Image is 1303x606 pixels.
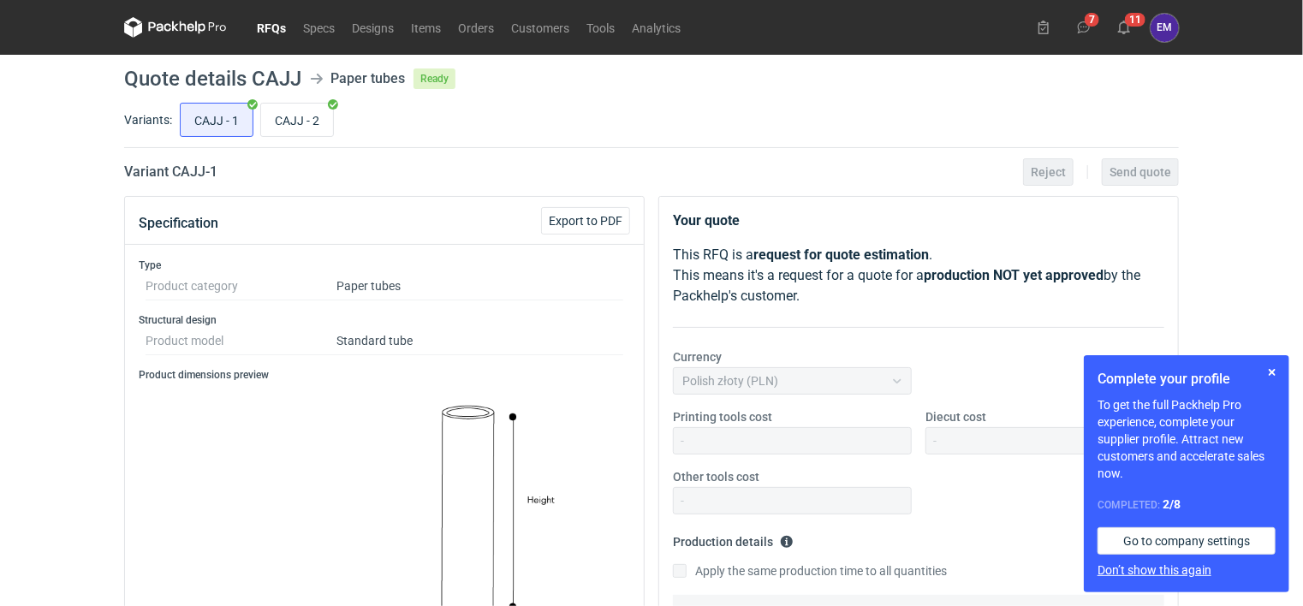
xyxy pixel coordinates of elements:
[260,103,334,137] label: CAJJ - 2
[673,348,722,365] label: Currency
[336,272,623,300] dd: Paper tubes
[1163,497,1181,511] strong: 2 / 8
[449,17,503,38] a: Orders
[673,212,740,229] strong: Your quote
[1102,158,1179,186] button: Send quote
[295,17,343,38] a: Specs
[124,68,301,89] h1: Quote details CAJJ
[1098,561,1211,579] button: Don’t show this again
[1262,362,1282,383] button: Skip for now
[139,368,630,382] h3: Product dimensions preview
[1031,166,1066,178] span: Reject
[248,17,295,38] a: RFQs
[1110,166,1171,178] span: Send quote
[343,17,402,38] a: Designs
[146,272,336,300] dt: Product category
[330,68,405,89] div: Paper tubes
[673,468,759,485] label: Other tools cost
[414,68,455,89] span: Ready
[673,408,772,425] label: Printing tools cost
[925,408,986,425] label: Diecut cost
[549,215,622,227] span: Export to PDF
[1110,14,1138,41] button: 11
[1151,14,1179,42] div: Ewa Mroczkowska
[124,111,172,128] label: Variants:
[1098,369,1276,389] h1: Complete your profile
[139,258,630,272] h3: Type
[673,528,794,549] legend: Production details
[753,247,929,263] strong: request for quote estimation
[139,203,218,244] button: Specification
[1070,14,1098,41] button: 7
[578,17,623,38] a: Tools
[180,103,253,137] label: CAJJ - 1
[1098,396,1276,482] p: To get the full Packhelp Pro experience, complete your supplier profile. Attract new customers an...
[124,17,227,38] svg: Packhelp Pro
[1151,14,1179,42] button: EM
[146,327,336,355] dt: Product model
[124,162,217,182] h2: Variant CAJJ - 1
[1023,158,1074,186] button: Reject
[673,562,947,579] label: Apply the same production time to all quantities
[402,17,449,38] a: Items
[336,327,623,355] dd: Standard tube
[503,17,578,38] a: Customers
[924,267,1104,283] strong: production NOT yet approved
[1098,527,1276,555] a: Go to company settings
[541,207,630,235] button: Export to PDF
[1098,496,1276,514] div: Completed:
[139,313,630,327] h3: Structural design
[673,245,1164,306] p: This RFQ is a . This means it's a request for a quote for a by the Packhelp's customer.
[623,17,689,38] a: Analytics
